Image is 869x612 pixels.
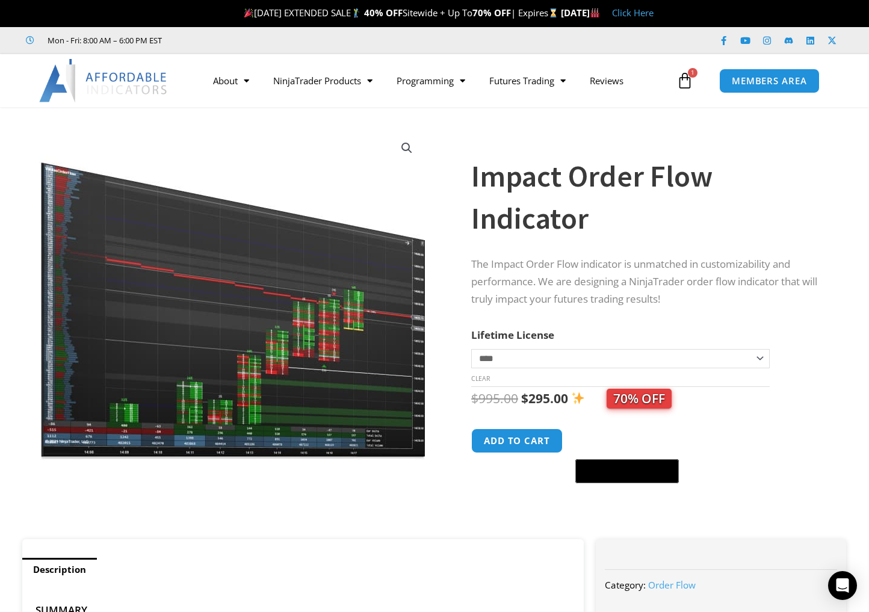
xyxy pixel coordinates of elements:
[471,428,563,453] button: Add to cart
[605,579,646,591] span: Category:
[607,389,672,409] span: 70% OFF
[561,7,600,19] strong: [DATE]
[575,459,679,483] button: Buy with GPay
[828,571,857,600] div: Open Intercom Messenger
[396,137,418,159] a: View full-screen image gallery
[471,328,554,342] label: Lifetime License
[658,63,711,98] a: 1
[612,7,654,19] a: Click Here
[22,558,97,581] a: Description
[201,67,261,94] a: About
[471,490,823,501] iframe: PayPal Message 1
[39,59,169,102] img: LogoAI | Affordable Indicators – NinjaTrader
[572,392,584,404] img: ✨
[471,256,823,308] p: The Impact Order Flow indicator is unmatched in customizability and performance. We are designing...
[732,76,807,85] span: MEMBERS AREA
[719,69,820,93] a: MEMBERS AREA
[578,67,636,94] a: Reviews
[590,8,599,17] img: 🏭
[244,8,253,17] img: 🎉
[521,390,568,407] bdi: 295.00
[40,128,427,461] img: OrderFlow 2
[477,67,578,94] a: Futures Trading
[241,7,560,19] span: [DATE] EXTENDED SALE Sitewide + Up To | Expires
[179,34,359,46] iframe: Customer reviews powered by Trustpilot
[549,8,558,17] img: ⌛
[688,68,697,78] span: 1
[573,427,681,456] iframe: Secure express checkout frame
[472,7,511,19] strong: 70% OFF
[471,155,823,240] h1: Impact Order Flow Indicator
[364,7,403,19] strong: 40% OFF
[648,579,696,591] a: Order Flow
[385,67,477,94] a: Programming
[471,390,478,407] span: $
[471,374,490,383] a: Clear options
[351,8,360,17] img: 🏌️‍♂️
[201,67,673,94] nav: Menu
[45,33,162,48] span: Mon - Fri: 8:00 AM – 6:00 PM EST
[471,390,518,407] bdi: 995.00
[521,390,528,407] span: $
[261,67,385,94] a: NinjaTrader Products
